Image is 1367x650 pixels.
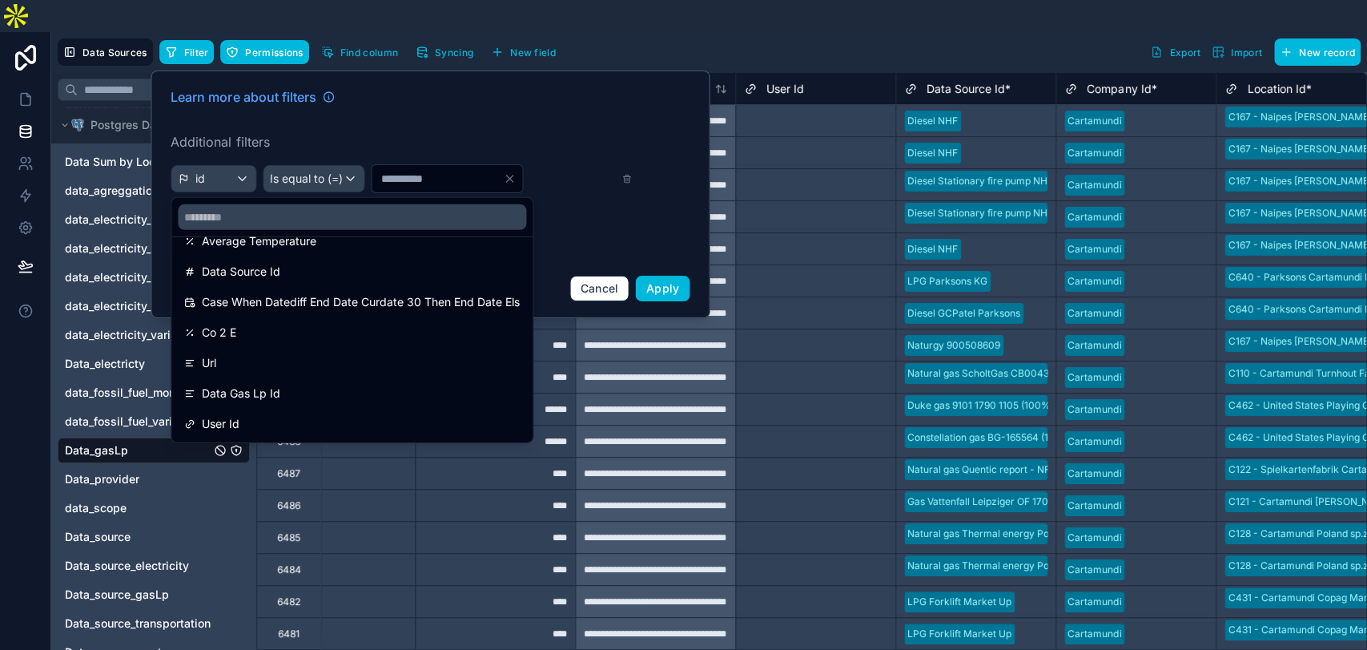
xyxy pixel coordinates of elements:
[1067,499,1121,513] div: Cartamundi
[1067,338,1121,353] div: Cartamundi
[907,338,1000,353] div: Naturgy 900508609
[58,524,250,550] div: Data_source
[340,46,398,59] span: Find column
[65,183,195,199] a: data_agreggation
[1247,81,1311,97] span: Location Id *
[277,499,300,512] div: 6486
[65,471,211,487] a: Data_provider
[1067,627,1121,641] div: Cartamundi
[58,466,250,492] div: Data_provider
[277,467,300,480] div: 6487
[435,46,473,59] span: Syncing
[202,323,236,342] span: Co 2 E
[90,117,193,133] span: Postgres Database
[58,438,250,463] div: Data_gasLp
[1067,370,1121,385] div: Cartamundi
[1067,434,1121,449] div: Cartamundi
[220,40,308,64] button: Permissions
[58,264,250,290] div: data_electricity_monthly_normalization
[907,114,958,128] div: Diesel NHF
[766,81,804,97] span: User Id
[1206,38,1268,66] button: Import
[1067,114,1121,128] div: Cartamundi
[907,146,958,160] div: Diesel NHF
[65,327,195,343] a: data_electricity_variation
[1067,242,1121,256] div: Cartamundi
[316,40,404,64] button: Find column
[65,616,211,632] a: Data_source_transportation
[907,398,1160,413] div: Duke gas 9101 1790 1105 (100%) (highbay & front office)
[58,38,153,66] button: Data Sources
[65,269,195,285] a: data_electricity_monthly_normalization
[58,495,250,521] div: data_scope
[1067,402,1121,417] div: Cartamundi
[277,563,301,576] div: 6484
[65,414,195,430] a: data_fossil_fuel_variation
[65,558,211,574] a: Data_source_electricity
[202,384,280,403] span: Data Gas Lp Id
[927,81,1011,97] span: Data Source Id *
[65,154,195,170] span: Data Sum by Location and Data type
[907,527,1124,541] div: Natural gas Thermal energy Poland 1130013303
[65,500,127,516] span: data_scope
[907,306,1020,321] div: Diesel GCPatel Parksons
[65,385,195,401] a: data_fossil_fuel_monthly_normalization
[65,240,195,256] span: data_electricity_missing_data
[1067,146,1121,160] div: Cartamundi
[278,628,300,640] div: 6481
[82,46,147,59] span: Data Sources
[159,40,215,64] button: Filter
[1169,46,1200,59] span: Export
[58,236,250,261] div: data_electricity_missing_data
[58,351,250,377] div: Data_electricty
[58,149,250,175] div: Data Sum by Location and Data type
[1274,38,1361,66] button: New record
[907,462,1097,477] div: Natural gas Quentic report - NF Porphystr
[277,595,300,608] div: 6482
[65,529,211,545] a: Data_source
[1067,178,1121,192] div: Cartamundi
[510,46,556,59] span: New field
[220,40,315,64] a: Permissions
[65,356,211,372] a: Data_electricty
[1067,274,1121,289] div: Cartamundi
[58,611,250,636] div: Data_source_transportation
[1067,563,1121,577] div: Cartamundi
[58,207,250,232] div: data_electricity_aggregation
[65,558,189,574] span: Data_source_electricity
[202,262,280,281] span: Data Source Id
[65,212,195,228] a: data_electricity_aggregation
[65,298,195,314] span: data_electricity_normalization
[1067,595,1121,609] div: Cartamundi
[58,114,227,136] button: Postgres logoPostgres Database
[58,409,250,434] div: data_fossil_fuel_variation
[277,531,300,544] div: 6485
[184,46,209,59] span: Filter
[1268,38,1361,66] a: New record
[1067,306,1121,321] div: Cartamundi
[65,587,169,603] span: Data_source_gasLp
[410,40,479,64] button: Syncing
[907,559,1124,573] div: Natural gas Thermal energy Poland 1130013303
[71,119,84,131] img: Postgres logo
[907,206,1053,220] div: Diesel Stationary fire pump NHF
[58,553,250,579] div: Data_source_electricity
[202,293,520,312] span: Case When Datediff End Date Curdate 30 Then End Date Els
[1067,466,1121,481] div: Cartamundi
[907,174,1053,188] div: Diesel Stationary fire pump NHF
[1231,46,1262,59] span: Import
[907,274,987,289] div: LPG Parksons KG
[907,430,1125,445] div: Constellation gas BG-165564 (100% production)
[907,595,1011,609] div: LPG Forklift Market Up
[485,40,561,64] button: New field
[202,353,216,373] span: Url
[65,500,195,516] a: data_scope
[65,442,128,458] span: Data_gasLp
[907,366,1060,381] div: Natural gas ScholtGas CB004356
[1299,46,1355,59] span: New record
